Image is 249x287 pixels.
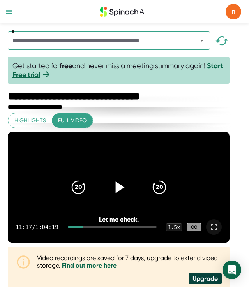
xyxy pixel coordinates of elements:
div: CC [187,223,201,232]
span: Get started for and never miss a meeting summary again! [12,62,225,79]
div: Upgrade [189,273,222,284]
span: Full video [58,116,87,125]
button: Highlights [8,113,52,128]
div: Video recordings are saved for 7 days, upgrade to extend video storage. [37,254,222,269]
button: Full video [52,113,93,128]
div: Open Intercom Messenger [223,261,241,279]
span: n [226,4,241,19]
a: Start Free trial [12,62,223,79]
div: 1.5 x [166,223,182,231]
span: Highlights [14,116,46,125]
div: 11:17 / 1:04:19 [16,224,58,230]
a: Find out more here [62,262,117,269]
div: Let me check. [30,216,207,223]
b: free [60,62,72,70]
button: Open [196,35,207,46]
